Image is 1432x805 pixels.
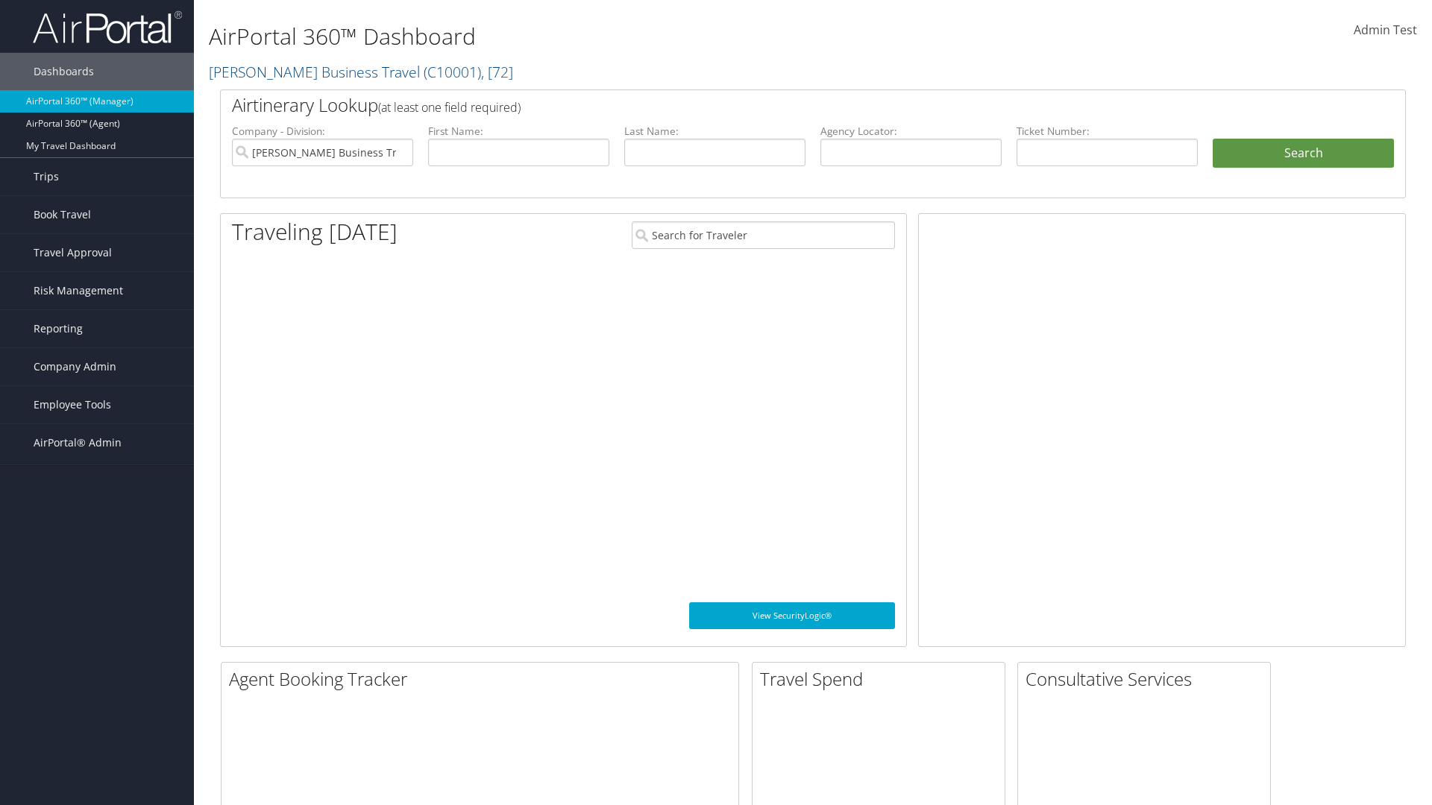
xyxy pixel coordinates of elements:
[34,310,83,347] span: Reporting
[689,602,895,629] a: View SecurityLogic®
[229,666,738,692] h2: Agent Booking Tracker
[232,216,398,247] h1: Traveling [DATE]
[1026,666,1270,692] h2: Consultative Services
[1354,22,1417,38] span: Admin Test
[624,124,805,139] label: Last Name:
[34,348,116,385] span: Company Admin
[481,62,513,82] span: , [ 72 ]
[820,124,1002,139] label: Agency Locator:
[209,21,1014,52] h1: AirPortal 360™ Dashboard
[34,424,122,461] span: AirPortal® Admin
[424,62,481,82] span: ( C10001 )
[760,666,1005,692] h2: Travel Spend
[1017,124,1198,139] label: Ticket Number:
[232,124,413,139] label: Company - Division:
[1354,7,1417,54] a: Admin Test
[34,272,123,309] span: Risk Management
[209,62,513,82] a: [PERSON_NAME] Business Travel
[378,99,521,116] span: (at least one field required)
[34,158,59,195] span: Trips
[34,53,94,90] span: Dashboards
[34,196,91,233] span: Book Travel
[232,92,1296,118] h2: Airtinerary Lookup
[34,386,111,423] span: Employee Tools
[632,221,895,249] input: Search for Traveler
[1213,139,1394,168] button: Search
[34,234,112,271] span: Travel Approval
[428,124,609,139] label: First Name:
[33,10,182,45] img: airportal-logo.png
